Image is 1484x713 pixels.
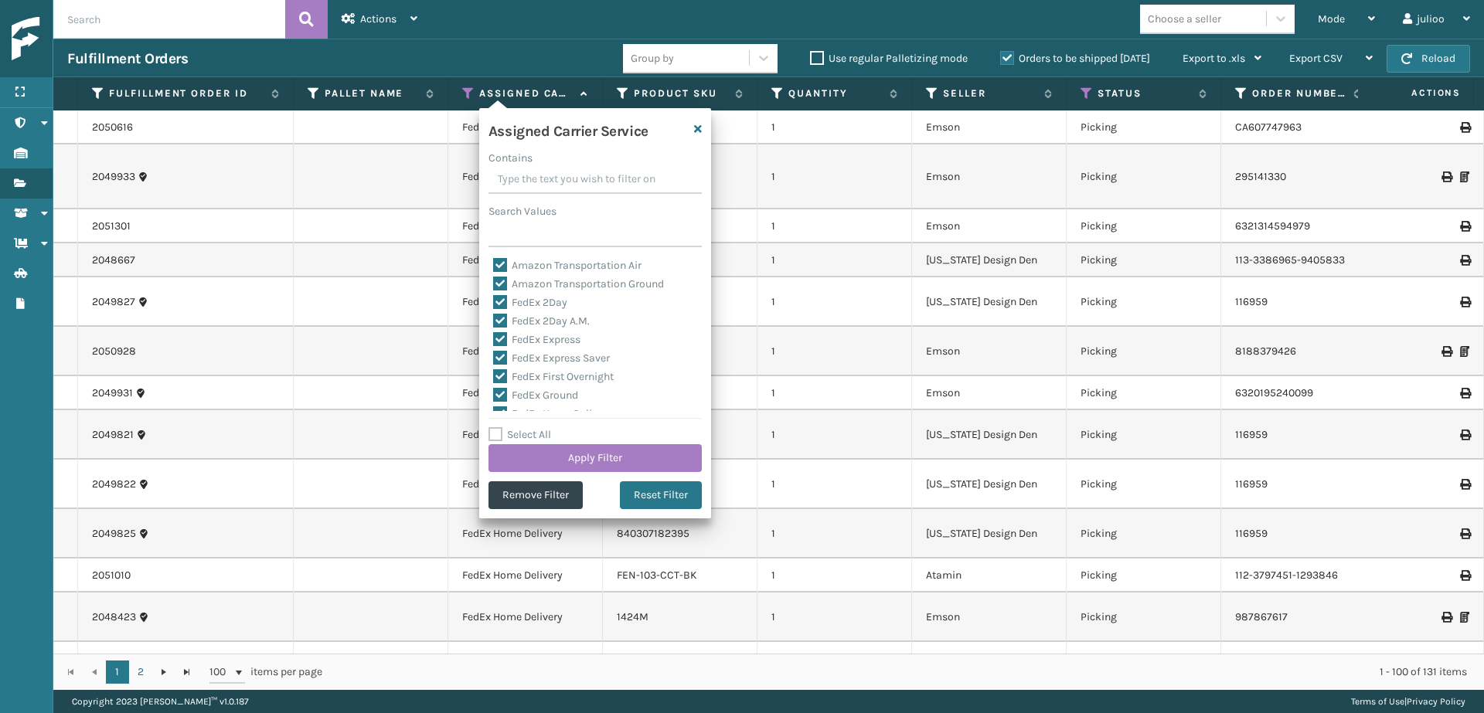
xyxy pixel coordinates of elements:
[912,327,1067,376] td: Emson
[493,389,578,402] label: FedEx Ground
[493,333,580,346] label: FedEx Express
[1098,87,1191,100] label: Status
[448,209,603,243] td: FedEx Ground
[1221,592,1376,642] td: 987867617
[757,509,912,559] td: 1
[757,243,912,277] td: 1
[360,12,397,25] span: Actions
[92,169,135,185] a: 2049933
[1067,209,1221,243] td: Picking
[617,610,648,623] a: 1424M
[448,410,603,460] td: FedEx Home Delivery
[488,444,702,472] button: Apply Filter
[448,460,603,509] td: FedEx Home Delivery
[1221,243,1376,277] td: 113-3386965-9405833
[1441,346,1451,357] i: Print Label
[1148,11,1221,27] div: Choose a seller
[448,559,603,592] td: FedEx Home Delivery
[1067,410,1221,460] td: Picking
[1460,255,1469,266] i: Print Label
[788,87,882,100] label: Quantity
[757,110,912,144] td: 1
[92,344,136,359] a: 2050928
[912,110,1067,144] td: Emson
[1460,479,1469,490] i: Print Label
[912,559,1067,592] td: Atamin
[1460,221,1469,232] i: Print Label
[92,427,134,443] a: 2049821
[757,376,912,410] td: 1
[1221,559,1376,592] td: 112-3797451-1293846
[1067,592,1221,642] td: Picking
[1460,171,1469,182] i: Print Packing Slip
[1460,122,1469,133] i: Print Label
[1460,429,1469,440] i: Print Label
[1067,642,1221,691] td: Picking
[1067,460,1221,509] td: Picking
[631,50,674,66] div: Group by
[493,370,614,383] label: FedEx First Overnight
[1351,690,1465,713] div: |
[1460,297,1469,307] i: Print Label
[1252,87,1346,100] label: Order Number
[493,351,610,365] label: FedEx Express Saver
[493,277,664,290] label: Amazon Transportation Ground
[67,49,188,68] h3: Fulfillment Orders
[757,592,912,642] td: 1
[1221,277,1376,327] td: 116959
[109,87,264,100] label: Fulfillment Order Id
[1460,612,1469,623] i: Print Packing Slip
[912,592,1067,642] td: Emson
[757,642,912,691] td: 1
[92,477,136,492] a: 2049822
[912,144,1067,209] td: Emson
[12,17,151,61] img: logo
[912,277,1067,327] td: [US_STATE] Design Den
[1067,277,1221,327] td: Picking
[448,243,603,277] td: FedEx Ground
[488,428,551,441] label: Select All
[493,296,567,309] label: FedEx 2Day
[181,666,193,678] span: Go to the last page
[92,120,133,135] a: 2050616
[448,642,603,691] td: FedEx Home Delivery
[493,407,612,420] label: FedEx Home Delivery
[1221,460,1376,509] td: 116959
[488,117,648,141] h4: Assigned Carrier Service
[325,87,418,100] label: Pallet Name
[92,385,133,401] a: 2049931
[1351,696,1404,707] a: Terms of Use
[1067,559,1221,592] td: Picking
[448,144,603,209] td: FedEx Ground
[344,664,1467,680] div: 1 - 100 of 131 items
[158,666,170,678] span: Go to the next page
[488,481,583,509] button: Remove Filter
[175,660,199,684] a: Go to the last page
[92,526,136,542] a: 2049825
[912,642,1067,691] td: [US_STATE] Design Den
[488,150,533,166] label: Contains
[1387,45,1470,73] button: Reload
[209,664,233,680] span: 100
[1460,528,1469,539] i: Print Label
[1183,52,1245,65] span: Export to .xls
[92,294,135,310] a: 2049827
[1289,52,1343,65] span: Export CSV
[1067,376,1221,410] td: Picking
[479,87,573,100] label: Assigned Carrier Service
[92,609,136,625] a: 2048423
[1067,243,1221,277] td: Picking
[209,660,322,684] span: items per page
[1221,144,1376,209] td: 295141330
[1318,12,1345,25] span: Mode
[129,660,152,684] a: 2
[617,527,689,540] a: 840307182395
[493,314,590,328] label: FedEx 2Day A.M.
[757,460,912,509] td: 1
[1067,509,1221,559] td: Picking
[488,203,556,219] label: Search Values
[757,277,912,327] td: 1
[92,253,135,268] a: 2048667
[1460,388,1469,399] i: Print Label
[92,219,131,234] a: 2051301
